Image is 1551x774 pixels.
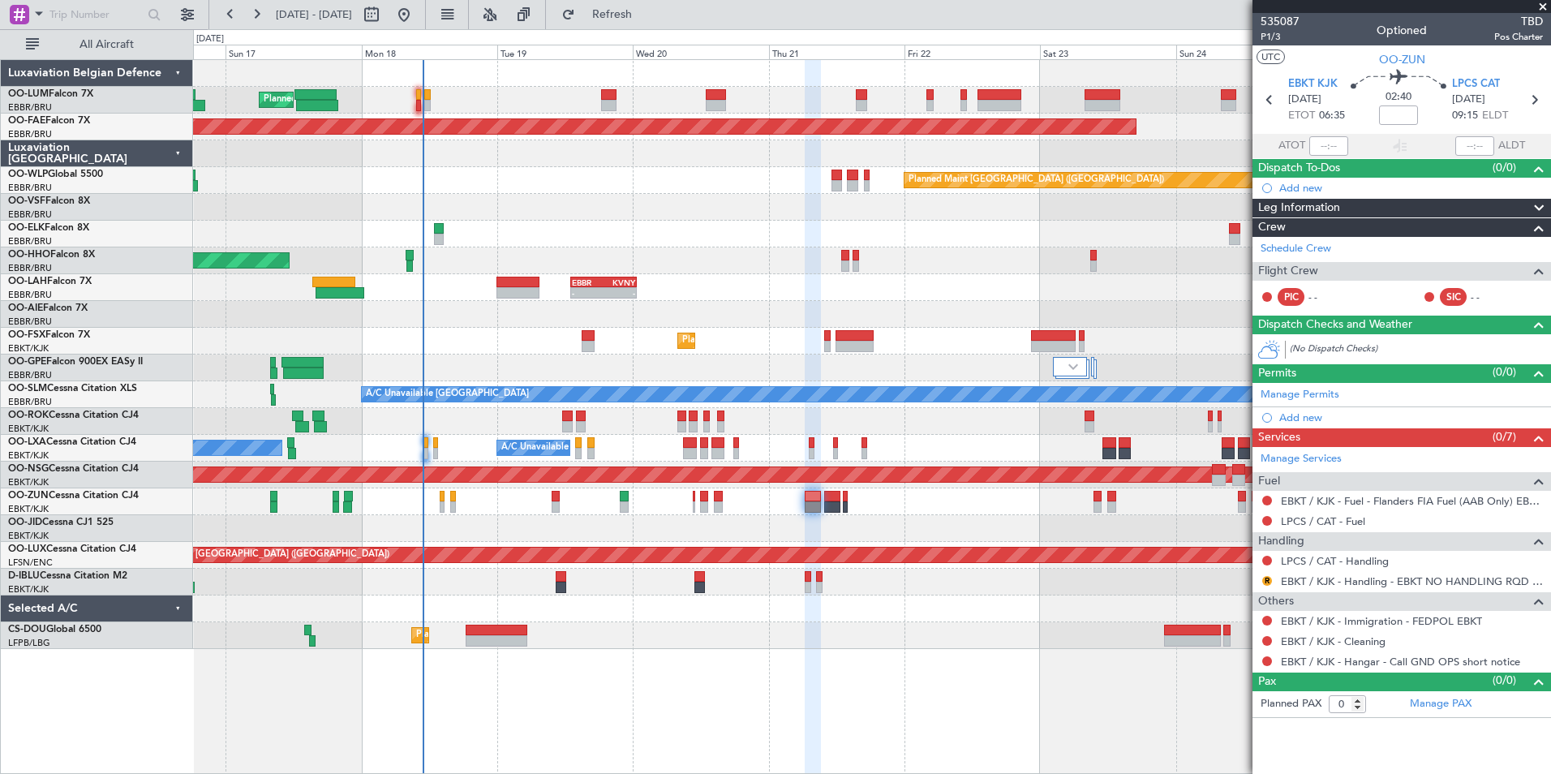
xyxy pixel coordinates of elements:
div: Sun 24 [1176,45,1312,59]
span: 02:40 [1386,89,1411,105]
span: OO-HHO [8,250,50,260]
span: OO-LXA [8,437,46,447]
span: OO-AIE [8,303,43,313]
span: OO-ELK [8,223,45,233]
a: EBKT/KJK [8,503,49,515]
span: ELDT [1482,108,1508,124]
a: EBBR/BRU [8,128,52,140]
span: LPCS CAT [1452,76,1500,92]
div: Tue 19 [497,45,633,59]
a: LFPB/LBG [8,637,50,649]
span: Crew [1258,218,1286,237]
span: (0/0) [1493,672,1516,689]
span: OO-SLM [8,384,47,393]
span: CS-DOU [8,625,46,634]
a: EBBR/BRU [8,209,52,221]
a: D-IBLUCessna Citation M2 [8,571,127,581]
a: OO-NSGCessna Citation CJ4 [8,464,139,474]
button: Refresh [554,2,651,28]
a: OO-FAEFalcon 7X [8,116,90,126]
span: 06:35 [1319,108,1345,124]
a: EBKT/KJK [8,342,49,355]
a: EBKT / KJK - Fuel - Flanders FIA Fuel (AAB Only) EBKT / KJK [1281,494,1543,508]
div: Add new [1279,411,1543,424]
span: (0/0) [1493,363,1516,381]
span: Others [1258,592,1294,611]
span: Handling [1258,532,1304,551]
span: EBKT KJK [1288,76,1338,92]
span: ATOT [1278,138,1305,154]
div: Add new [1279,181,1543,195]
div: - - [1471,290,1507,304]
a: EBKT/KJK [8,423,49,435]
a: OO-SLMCessna Citation XLS [8,384,137,393]
img: arrow-gray.svg [1068,363,1078,370]
span: OO-GPE [8,357,46,367]
span: P1/3 [1261,30,1300,44]
span: OO-WLP [8,170,48,179]
div: Planned Maint [GEOGRAPHIC_DATA] ([GEOGRAPHIC_DATA]) [909,168,1164,192]
div: Thu 21 [769,45,904,59]
span: Pos Charter [1494,30,1543,44]
a: EBKT/KJK [8,476,49,488]
span: OO-LUX [8,544,46,554]
a: LPCS / CAT - Handling [1281,554,1389,568]
a: OO-AIEFalcon 7X [8,303,88,313]
a: Manage Permits [1261,387,1339,403]
a: OO-LAHFalcon 7X [8,277,92,286]
label: Planned PAX [1261,696,1321,712]
a: OO-WLPGlobal 5500 [8,170,103,179]
a: EBKT / KJK - Hangar - Call GND OPS short notice [1281,655,1520,669]
span: OO-VSF [8,196,45,206]
div: SIC [1440,288,1467,306]
span: OO-ZUN [8,491,49,501]
button: R [1262,576,1272,586]
div: Mon 18 [362,45,497,59]
a: EBKT / KJK - Cleaning [1281,634,1386,648]
span: Refresh [578,9,647,20]
a: Manage Services [1261,451,1342,467]
a: Schedule Crew [1261,241,1331,257]
span: 535087 [1261,13,1300,30]
a: EBBR/BRU [8,235,52,247]
a: OO-LUMFalcon 7X [8,89,93,99]
div: EBBR [572,277,604,287]
div: - [572,288,604,298]
span: Flight Crew [1258,262,1318,281]
a: EBKT/KJK [8,530,49,542]
a: EBBR/BRU [8,101,52,114]
span: TBD [1494,13,1543,30]
div: Planned Maint Kortrijk-[GEOGRAPHIC_DATA] [682,329,871,353]
span: ETOT [1288,108,1315,124]
span: ALDT [1498,138,1525,154]
span: All Aircraft [42,39,171,50]
div: Sat 23 [1040,45,1175,59]
a: OO-HHOFalcon 8X [8,250,95,260]
a: OO-LUXCessna Citation CJ4 [8,544,136,554]
span: OO-LUM [8,89,49,99]
span: OO-ROK [8,411,49,420]
a: LFSN/ENC [8,557,53,569]
div: - [604,288,635,298]
div: Planned Maint [GEOGRAPHIC_DATA] ([GEOGRAPHIC_DATA] National) [264,88,557,112]
span: (0/7) [1493,428,1516,445]
span: Leg Information [1258,199,1340,217]
span: OO-FSX [8,330,45,340]
input: Trip Number [49,2,143,27]
a: OO-FSXFalcon 7X [8,330,90,340]
span: D-IBLU [8,571,40,581]
div: Optioned [1377,22,1427,39]
a: EBBR/BRU [8,182,52,194]
a: EBKT / KJK - Handling - EBKT NO HANDLING RQD FOR CJ [1281,574,1543,588]
div: A/C Unavailable [GEOGRAPHIC_DATA] [366,382,529,406]
span: OO-NSG [8,464,49,474]
span: [DATE] - [DATE] [276,7,352,22]
a: EBBR/BRU [8,369,52,381]
span: Permits [1258,364,1296,383]
a: OO-LXACessna Citation CJ4 [8,437,136,447]
a: EBBR/BRU [8,262,52,274]
div: Wed 20 [633,45,768,59]
div: - - [1308,290,1345,304]
a: CS-DOUGlobal 6500 [8,625,101,634]
a: LPCS / CAT - Fuel [1281,514,1365,528]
